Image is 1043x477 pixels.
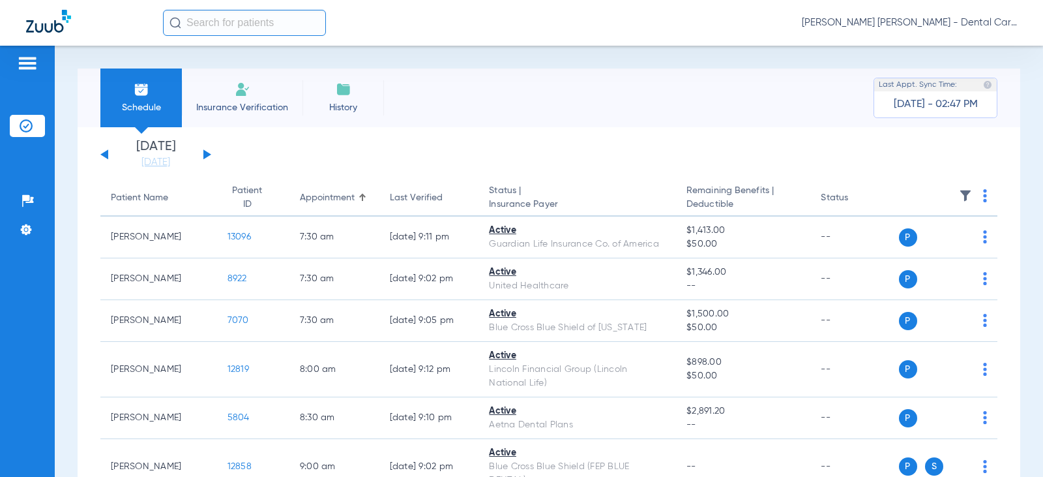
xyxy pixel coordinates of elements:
span: -- [686,462,696,471]
li: [DATE] [117,140,195,169]
span: P [899,360,917,378]
td: 8:00 AM [289,342,379,397]
span: $50.00 [686,238,800,251]
div: Patient Name [111,191,168,205]
div: Appointment [300,191,355,205]
span: S [925,457,943,476]
img: group-dot-blue.svg [983,314,987,327]
span: P [899,409,917,427]
span: Deductible [686,198,800,211]
span: 7070 [228,316,249,325]
td: [DATE] 9:10 PM [379,397,479,439]
div: Patient ID [228,184,267,211]
td: 7:30 AM [289,217,379,258]
span: 13096 [228,232,251,241]
td: [DATE] 9:12 PM [379,342,479,397]
span: $898.00 [686,356,800,369]
td: 7:30 AM [289,300,379,342]
td: 7:30 AM [289,258,379,300]
img: group-dot-blue.svg [983,189,987,202]
td: [PERSON_NAME] [100,217,217,258]
img: Search Icon [169,17,181,29]
span: Last Appt. Sync Time: [879,78,957,91]
div: Active [489,405,666,418]
img: Schedule [134,82,149,97]
td: -- [810,397,898,439]
td: -- [810,258,898,300]
td: [PERSON_NAME] [100,397,217,439]
div: Lincoln Financial Group (Lincoln National Life) [489,363,666,390]
span: $1,413.00 [686,224,800,238]
span: Schedule [110,101,172,114]
td: [DATE] 9:05 PM [379,300,479,342]
div: Active [489,307,666,321]
span: P [899,457,917,476]
span: $2,891.20 [686,405,800,418]
div: Patient ID [228,184,279,211]
td: 8:30 AM [289,397,379,439]
span: -- [686,279,800,293]
td: -- [810,300,898,342]
img: last sync help info [983,80,992,89]
td: [PERSON_NAME] [100,342,217,397]
span: P [899,312,917,330]
img: group-dot-blue.svg [983,460,987,473]
span: $1,500.00 [686,307,800,321]
td: -- [810,217,898,258]
div: Guardian Life Insurance Co. of America [489,238,666,251]
div: United Healthcare [489,279,666,293]
span: [DATE] - 02:47 PM [894,98,978,111]
img: Zuub Logo [26,10,71,33]
span: $50.00 [686,369,800,383]
th: Remaining Benefits | [676,180,810,217]
span: 8922 [228,274,247,283]
div: Last Verified [390,191,443,205]
img: Manual Insurance Verification [235,82,250,97]
span: $50.00 [686,321,800,335]
span: P [899,228,917,247]
div: Active [489,349,666,363]
td: [DATE] 9:11 PM [379,217,479,258]
span: Insurance Payer [489,198,666,211]
a: [DATE] [117,156,195,169]
img: group-dot-blue.svg [983,411,987,424]
span: -- [686,418,800,432]
span: 12819 [228,365,249,374]
span: Insurance Verification [192,101,293,114]
div: Active [489,224,666,238]
div: Patient Name [111,191,207,205]
span: 12858 [228,462,252,471]
td: [PERSON_NAME] [100,300,217,342]
div: Blue Cross Blue Shield of [US_STATE] [489,321,666,335]
th: Status | [478,180,676,217]
span: P [899,270,917,288]
div: Active [489,266,666,279]
div: Appointment [300,191,369,205]
div: Aetna Dental Plans [489,418,666,432]
td: [DATE] 9:02 PM [379,258,479,300]
img: hamburger-icon [17,55,38,71]
span: [PERSON_NAME] [PERSON_NAME] - Dental Care of [PERSON_NAME] [802,16,1017,29]
td: -- [810,342,898,397]
img: group-dot-blue.svg [983,272,987,285]
span: 5804 [228,413,250,422]
img: group-dot-blue.svg [983,230,987,243]
div: Active [489,446,666,460]
div: Last Verified [390,191,469,205]
span: History [312,101,374,114]
span: $1,346.00 [686,266,800,279]
img: filter.svg [959,189,972,202]
img: group-dot-blue.svg [983,363,987,376]
img: History [336,82,351,97]
input: Search for patients [163,10,326,36]
td: [PERSON_NAME] [100,258,217,300]
th: Status [810,180,898,217]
